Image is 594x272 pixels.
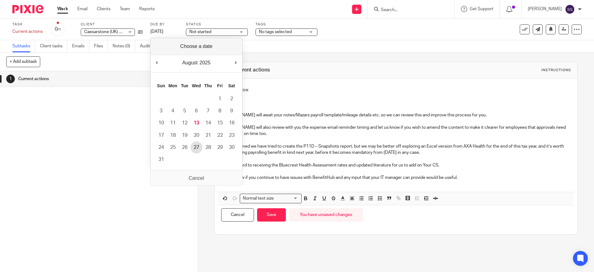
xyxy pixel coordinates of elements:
button: 28 [202,141,214,153]
input: Search for option [276,195,298,202]
button: 18 [167,129,179,141]
span: Get Support [470,7,493,11]
img: Pixie [12,5,43,13]
a: Email [77,6,88,12]
button: 14 [202,117,214,129]
a: Team [120,6,130,12]
div: August [181,58,199,67]
button: 10 [155,117,167,129]
span: Caesarstone (UK) Ltd [84,30,125,34]
h1: Current actions [234,67,409,73]
p: [PERSON_NAME] will also review with you the expense email reminder timing and let us know if you ... [221,124,570,137]
button: Next Month [233,58,239,67]
button: 20 [191,129,202,141]
a: Files [94,40,108,52]
a: Client tasks [40,40,67,52]
button: 11 [167,117,179,129]
button: Previous Month [154,58,160,67]
span: Normal text size [241,195,275,202]
button: 29 [214,141,226,153]
small: /1 [58,28,61,31]
span: [DATE] [150,29,163,34]
input: Search [380,7,436,13]
div: Instructions [541,68,571,73]
a: Notes (0) [113,40,135,52]
div: 2025 [199,58,212,67]
label: Task [12,22,43,27]
p: As I mentioned we have tried to create the P11D – Snapshots report, but we may be better off expl... [221,143,570,156]
abbr: Monday [168,83,177,88]
button: 17 [155,129,167,141]
img: svg%3E [565,4,575,14]
button: 30 [226,141,238,153]
abbr: Tuesday [181,83,188,88]
div: You have unsaved changes [289,208,363,222]
span: Not started [189,30,211,34]
button: 9 [226,105,238,117]
div: 0 [55,26,61,33]
button: 2 [226,93,238,105]
label: Due by [150,22,178,27]
a: Subtasks [12,40,35,52]
p: [PERSON_NAME] will await your notes/Mazars payroll template/mileage details etc. so we can review... [221,112,570,118]
button: 15 [214,117,226,129]
abbr: Wednesday [192,83,201,88]
button: 19 [179,129,191,141]
button: 26 [179,141,191,153]
button: 1 [214,93,226,105]
a: Audit logs [140,40,164,52]
button: 31 [155,153,167,166]
button: 3 [155,105,167,117]
label: Tags [256,22,317,27]
button: 12 [179,117,191,129]
button: 22 [214,129,226,141]
button: 13 [191,117,202,129]
a: Emails [72,40,89,52]
div: Search for option [240,194,302,203]
a: Work [57,6,68,12]
button: 27 [191,141,202,153]
p: [PERSON_NAME] [528,6,562,12]
button: 6 [191,105,202,117]
a: Reports [139,6,155,12]
button: 16 [226,117,238,129]
button: 25 [167,141,179,153]
abbr: Sunday [157,83,165,88]
button: Save [257,208,286,222]
div: 1 [6,75,15,83]
h1: Current actions [18,74,125,84]
abbr: Saturday [228,83,235,88]
label: Status [186,22,248,27]
button: 8 [214,105,226,117]
button: 24 [155,141,167,153]
button: 23 [226,129,238,141]
abbr: Thursday [204,83,212,88]
p: Let us know if you continue to have issues with BenefitHub and any input that your IT manager can... [221,175,570,181]
label: Client [81,22,143,27]
button: Cancel [221,208,254,222]
abbr: Friday [217,83,223,88]
a: Clients [97,6,110,12]
p: I look forward to receiving the Bluecrest Health Assessment rates and updated literature for us t... [221,162,570,168]
div: Current actions [12,28,43,35]
button: 21 [202,129,214,141]
button: 5 [179,105,191,117]
button: + Add subtask [6,56,40,67]
button: 4 [167,105,179,117]
span: No tags selected [259,30,292,34]
button: 7 [202,105,214,117]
